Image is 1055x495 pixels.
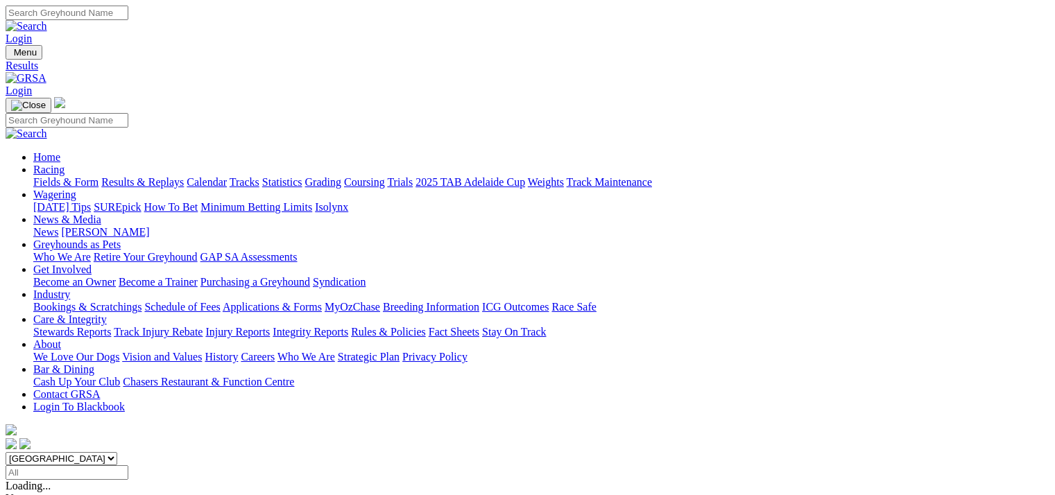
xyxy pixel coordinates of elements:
div: Wagering [33,201,1049,214]
div: Bar & Dining [33,376,1049,388]
a: Rules & Policies [351,326,426,338]
a: Wagering [33,189,76,200]
input: Select date [6,465,128,480]
a: Privacy Policy [402,351,468,363]
a: Fields & Form [33,176,98,188]
div: Racing [33,176,1049,189]
a: Bookings & Scratchings [33,301,141,313]
a: Cash Up Your Club [33,376,120,388]
input: Search [6,113,128,128]
a: Careers [241,351,275,363]
a: Login [6,85,32,96]
a: Bar & Dining [33,363,94,375]
a: News [33,226,58,238]
div: Greyhounds as Pets [33,251,1049,263]
a: Results [6,60,1049,72]
a: We Love Our Dogs [33,351,119,363]
a: Chasers Restaurant & Function Centre [123,376,294,388]
a: Login [6,33,32,44]
a: Schedule of Fees [144,301,220,313]
img: Search [6,20,47,33]
div: Get Involved [33,276,1049,288]
a: Retire Your Greyhound [94,251,198,263]
a: How To Bet [144,201,198,213]
a: Isolynx [315,201,348,213]
img: Search [6,128,47,140]
img: Close [11,100,46,111]
a: Racing [33,164,65,175]
a: [PERSON_NAME] [61,226,149,238]
button: Toggle navigation [6,98,51,113]
span: Loading... [6,480,51,492]
div: Care & Integrity [33,326,1049,338]
a: Weights [528,176,564,188]
a: SUREpick [94,201,141,213]
a: Grading [305,176,341,188]
a: Race Safe [551,301,596,313]
a: Calendar [187,176,227,188]
input: Search [6,6,128,20]
a: Minimum Betting Limits [200,201,312,213]
a: Coursing [344,176,385,188]
img: logo-grsa-white.png [54,97,65,108]
a: Stewards Reports [33,326,111,338]
a: Stay On Track [482,326,546,338]
img: GRSA [6,72,46,85]
a: Vision and Values [122,351,202,363]
a: Track Maintenance [567,176,652,188]
a: Contact GRSA [33,388,100,400]
a: Trials [387,176,413,188]
a: History [205,351,238,363]
a: Who We Are [277,351,335,363]
a: ICG Outcomes [482,301,549,313]
div: Industry [33,301,1049,313]
button: Toggle navigation [6,45,42,60]
a: 2025 TAB Adelaide Cup [415,176,525,188]
div: News & Media [33,226,1049,238]
a: Industry [33,288,70,300]
a: Care & Integrity [33,313,107,325]
a: Syndication [313,276,366,288]
a: Become an Owner [33,276,116,288]
div: About [33,351,1049,363]
a: Integrity Reports [273,326,348,338]
a: Tracks [230,176,259,188]
a: Login To Blackbook [33,401,125,412]
span: Menu [14,47,37,58]
a: Purchasing a Greyhound [200,276,310,288]
a: Get Involved [33,263,92,275]
a: Who We Are [33,251,91,263]
a: Breeding Information [383,301,479,313]
a: Become a Trainer [119,276,198,288]
a: Fact Sheets [429,326,479,338]
img: logo-grsa-white.png [6,424,17,435]
a: Home [33,151,60,163]
a: GAP SA Assessments [200,251,298,263]
a: Applications & Forms [223,301,322,313]
a: Strategic Plan [338,351,400,363]
a: MyOzChase [325,301,380,313]
img: twitter.svg [19,438,31,449]
a: Greyhounds as Pets [33,238,121,250]
a: News & Media [33,214,101,225]
img: facebook.svg [6,438,17,449]
a: Track Injury Rebate [114,326,203,338]
a: About [33,338,61,350]
a: Injury Reports [205,326,270,338]
a: Results & Replays [101,176,184,188]
a: [DATE] Tips [33,201,91,213]
a: Statistics [262,176,302,188]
